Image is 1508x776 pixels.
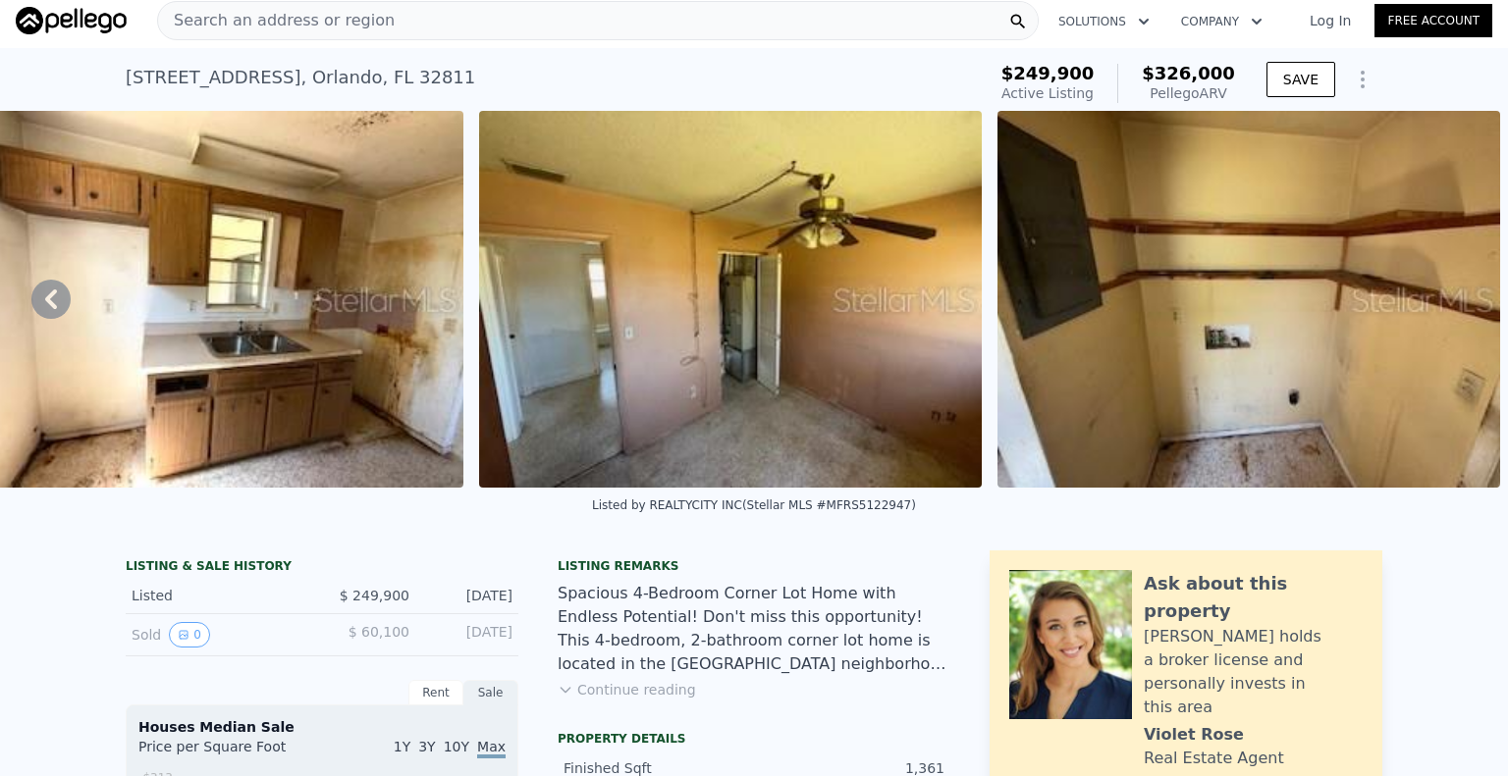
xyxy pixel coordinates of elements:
div: [PERSON_NAME] holds a broker license and personally invests in this area [1144,625,1363,719]
button: Company [1165,4,1278,39]
button: Continue reading [558,680,696,699]
div: Property details [558,731,950,747]
div: Sale [463,680,518,705]
img: Sale: 147855791 Parcel: 48424409 [479,111,982,488]
button: View historical data [169,622,210,647]
div: [STREET_ADDRESS] , Orlando , FL 32811 [126,64,475,91]
span: Active Listing [1001,85,1094,101]
div: [DATE] [425,622,512,647]
span: $ 249,900 [340,588,409,603]
img: Sale: 147855791 Parcel: 48424409 [997,111,1500,488]
div: [DATE] [425,586,512,605]
img: Pellego [16,7,127,34]
span: 3Y [418,739,435,754]
div: Ask about this property [1144,570,1363,625]
span: 10Y [444,739,469,754]
span: 1Y [394,739,410,754]
div: Rent [408,680,463,705]
div: Price per Square Foot [138,737,322,768]
span: $326,000 [1142,63,1235,83]
div: Sold [132,622,306,647]
div: Violet Rose [1144,723,1244,747]
span: $ 60,100 [349,624,409,640]
div: Listed [132,586,306,605]
a: Free Account [1374,4,1492,37]
button: SAVE [1266,62,1335,97]
button: Solutions [1043,4,1165,39]
button: Show Options [1343,60,1382,99]
span: Search an address or region [158,9,395,32]
div: Listing remarks [558,558,950,574]
div: Spacious 4-Bedroom Corner Lot Home with Endless Potential! Don't miss this opportunity! This 4-be... [558,582,950,676]
div: Houses Median Sale [138,717,506,737]
div: Real Estate Agent [1144,747,1284,770]
div: Pellego ARV [1142,83,1235,103]
div: LISTING & SALE HISTORY [126,558,518,578]
div: Listed by REALTYCITY INC (Stellar MLS #MFRS5122947) [592,498,916,512]
span: $249,900 [1001,63,1095,83]
a: Log In [1286,11,1374,30]
span: Max [477,739,506,758]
